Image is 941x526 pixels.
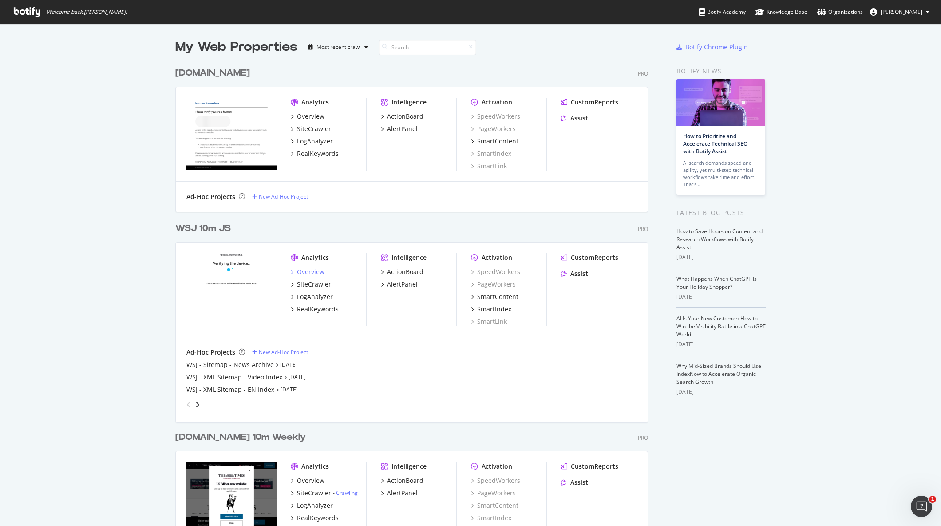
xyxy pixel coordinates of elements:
a: [DATE] [280,361,297,368]
div: Knowledge Base [755,8,807,16]
div: ActionBoard [387,267,423,276]
div: SmartContent [477,137,518,146]
div: CustomReports [571,253,618,262]
div: AlertPanel [387,124,418,133]
div: [DATE] [676,340,766,348]
div: SiteCrawler [297,489,331,498]
div: [DATE] [676,388,766,396]
div: Most recent crawl [316,44,361,50]
div: New Ad-Hoc Project [259,348,308,356]
div: Activation [482,98,512,107]
div: SpeedWorkers [471,476,520,485]
a: SiteCrawler [291,124,331,133]
a: RealKeywords [291,149,339,158]
a: Overview [291,267,324,276]
a: Overview [291,476,324,485]
span: Edward Hyatt [881,8,922,16]
a: SiteCrawler- Crawling [291,489,358,498]
div: Ad-Hoc Projects [186,192,235,201]
div: Pro [638,434,648,442]
a: Assist [561,269,588,278]
div: LogAnalyzer [297,292,333,301]
div: WSJ - XML Sitemap - EN Index [186,385,274,394]
a: Overview [291,112,324,121]
a: How to Prioritize and Accelerate Technical SEO with Botify Assist [683,132,747,155]
a: SmartContent [471,137,518,146]
a: AlertPanel [381,124,418,133]
a: [DATE] [289,373,306,381]
div: [DATE] [676,253,766,261]
a: LogAnalyzer [291,137,333,146]
img: www.Wsj.com [186,253,277,325]
button: [PERSON_NAME] [863,5,937,19]
div: angle-left [183,398,194,412]
a: SmartIndex [471,305,511,314]
a: WSJ - Sitemap - News Archive [186,360,274,369]
div: RealKeywords [297,149,339,158]
a: WSJ - XML Sitemap - Video Index [186,373,282,382]
div: Analytics [301,253,329,262]
div: LogAnalyzer [297,501,333,510]
div: Activation [482,462,512,471]
a: AlertPanel [381,489,418,498]
div: SmartLink [471,162,507,171]
div: PageWorkers [471,124,516,133]
a: RealKeywords [291,514,339,522]
div: Botify news [676,66,766,76]
span: Welcome back, [PERSON_NAME] ! [47,8,127,16]
div: Activation [482,253,512,262]
a: SmartLink [471,317,507,326]
a: ActionBoard [381,476,423,485]
div: ActionBoard [387,476,423,485]
div: AI search demands speed and agility, yet multi-step technical workflows take time and effort. Tha... [683,159,759,188]
a: WSJ 10m JS [175,222,234,235]
a: PageWorkers [471,280,516,289]
iframe: Intercom live chat [911,496,932,517]
a: LogAnalyzer [291,292,333,301]
a: RealKeywords [291,305,339,314]
a: CustomReports [561,98,618,107]
div: [DATE] [676,293,766,301]
a: PageWorkers [471,489,516,498]
div: Latest Blog Posts [676,208,766,218]
a: SmartContent [471,292,518,301]
div: [DOMAIN_NAME] 10m Weekly [175,431,306,444]
div: WSJ 10m JS [175,222,231,235]
div: Overview [297,476,324,485]
a: SpeedWorkers [471,267,520,276]
div: Analytics [301,462,329,471]
div: Overview [297,112,324,121]
div: CustomReports [571,98,618,107]
a: New Ad-Hoc Project [252,348,308,356]
div: LogAnalyzer [297,137,333,146]
a: SpeedWorkers [471,112,520,121]
div: Intelligence [391,462,427,471]
div: SmartIndex [477,305,511,314]
a: CustomReports [561,253,618,262]
div: SmartIndex [471,514,511,522]
img: How to Prioritize and Accelerate Technical SEO with Botify Assist [676,79,765,126]
button: Most recent crawl [304,40,372,54]
div: RealKeywords [297,305,339,314]
div: Organizations [817,8,863,16]
a: [DOMAIN_NAME] 10m Weekly [175,431,309,444]
a: Why Mid-Sized Brands Should Use IndexNow to Accelerate Organic Search Growth [676,362,761,386]
div: Intelligence [391,98,427,107]
div: Assist [570,269,588,278]
div: AlertPanel [387,280,418,289]
div: - [333,489,358,497]
a: AlertPanel [381,280,418,289]
div: SiteCrawler [297,280,331,289]
div: Botify Academy [699,8,746,16]
a: AI Is Your New Customer: How to Win the Visibility Battle in a ChatGPT World [676,315,766,338]
div: RealKeywords [297,514,339,522]
span: 1 [929,496,936,503]
a: What Happens When ChatGPT Is Your Holiday Shopper? [676,275,757,291]
div: [DOMAIN_NAME] [175,67,250,80]
div: Pro [638,225,648,233]
a: Assist [561,478,588,487]
div: ActionBoard [387,112,423,121]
